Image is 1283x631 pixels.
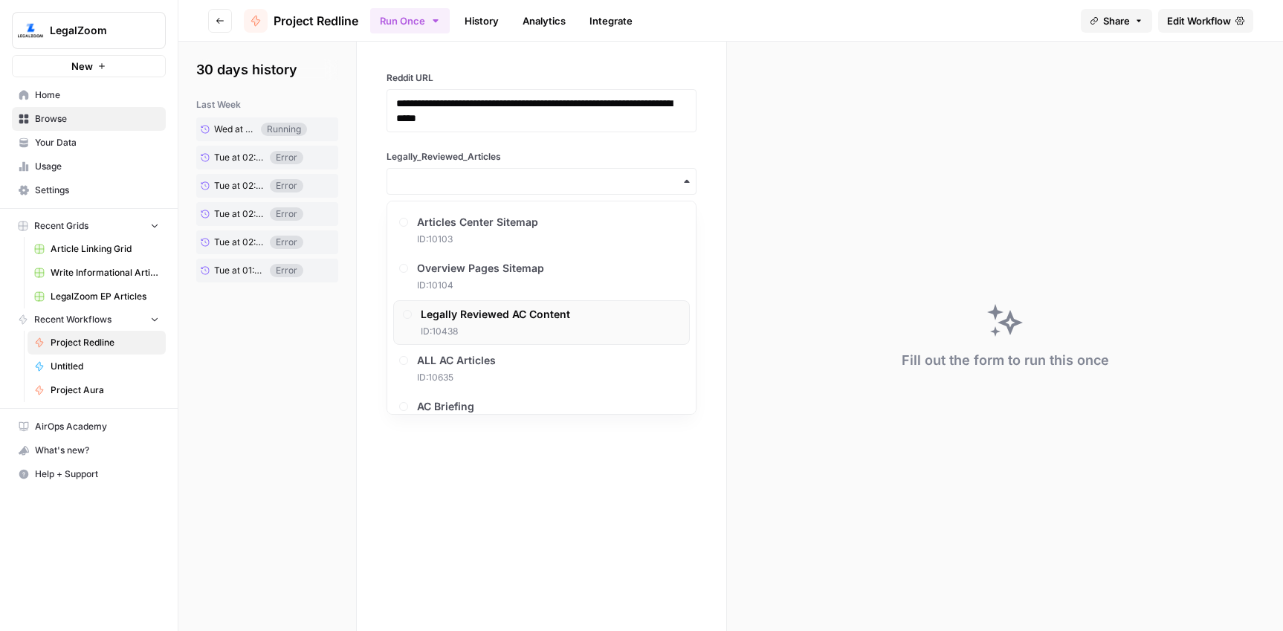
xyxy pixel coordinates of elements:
a: Wed at 08:22 AM [196,118,261,140]
span: Tue at 02:07 PM [214,207,265,221]
span: Share [1103,13,1130,28]
span: Your Data [35,136,159,149]
span: ID: 10103 [417,233,538,246]
a: Browse [12,107,166,131]
div: Error [270,236,303,249]
h2: 30 days history [196,59,338,80]
div: Running [261,123,307,136]
span: Overview Pages Sitemap [417,261,544,276]
span: Tue at 02:10 PM [214,179,265,192]
label: Legally_Reviewed_Articles [387,150,697,164]
a: Article Linking Grid [28,237,166,261]
span: AC Briefing [417,399,474,414]
a: Settings [12,178,166,202]
a: Tue at 02:10 PM [196,175,270,197]
button: Help + Support [12,462,166,486]
a: Untitled [28,355,166,378]
a: Tue at 02:14 PM [196,146,270,169]
span: LegalZoom [50,23,140,38]
a: Integrate [581,9,641,33]
div: Error [270,179,303,192]
span: Untitled [51,360,159,373]
span: Help + Support [35,467,159,481]
img: LegalZoom Logo [17,17,44,44]
span: Browse [35,112,159,126]
a: Tue at 01:55 PM [196,259,270,282]
div: What's new? [13,439,165,462]
a: Usage [12,155,166,178]
span: Articles Center Sitemap [417,215,538,230]
a: Project Aura [28,378,166,402]
span: AirOps Academy [35,420,159,433]
button: Run Once [370,8,450,33]
a: Home [12,83,166,107]
span: Project Aura [51,384,159,397]
button: What's new? [12,439,166,462]
div: Fill out the form to run this once [902,350,1109,371]
a: Your Data [12,131,166,155]
button: New [12,55,166,77]
label: Reddit URL [387,71,697,85]
span: Usage [35,160,159,173]
span: New [71,59,93,74]
span: Tue at 02:00 PM [214,236,265,249]
a: Project Redline [28,331,166,355]
button: Recent Workflows [12,308,166,331]
a: LegalZoom EP Articles [28,285,166,308]
span: ID: 10438 [421,325,570,338]
span: Settings [35,184,159,197]
a: Write Informational Article [28,261,166,285]
span: Tue at 02:14 PM [214,151,265,164]
div: Error [270,264,303,277]
a: Tue at 02:07 PM [196,203,270,225]
span: Legally Reviewed AC Content [421,307,570,322]
div: Error [270,151,303,164]
span: Project Redline [51,336,159,349]
span: ALL AC Articles [417,353,496,368]
span: Write Informational Article [51,266,159,279]
span: Project Redline [274,12,358,30]
a: Tue at 02:00 PM [196,231,270,253]
span: ID: 10635 [417,371,496,384]
span: Recent Grids [34,219,88,233]
span: Article Linking Grid [51,242,159,256]
a: Project Redline [244,9,358,33]
span: Tue at 01:55 PM [214,264,265,277]
div: Error [270,207,303,221]
button: Recent Grids [12,215,166,237]
a: History [456,9,508,33]
button: Workspace: LegalZoom [12,12,166,49]
a: Edit Workflow [1158,9,1253,33]
span: Wed at 08:22 AM [214,123,256,136]
a: Analytics [514,9,575,33]
span: LegalZoom EP Articles [51,290,159,303]
span: Recent Workflows [34,313,112,326]
span: ID: 10104 [417,279,544,292]
a: AirOps Academy [12,415,166,439]
button: Share [1081,9,1152,33]
span: Home [35,88,159,102]
div: last week [196,98,338,111]
span: Edit Workflow [1167,13,1231,28]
